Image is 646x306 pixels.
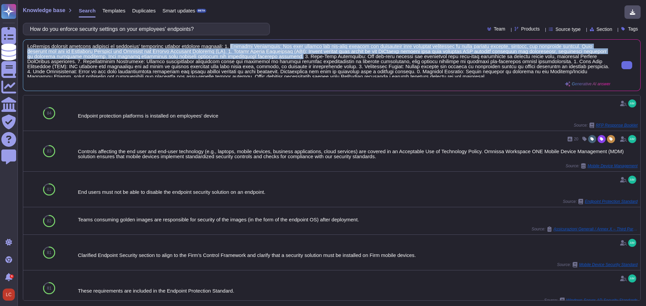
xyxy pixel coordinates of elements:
span: Section [597,27,612,32]
span: LoRemips dolorsit ametcons adipisci el seddoeius' temporinc utlabor etdolore magnaali: 1. Enimadm... [27,44,610,77]
span: Knowledge base [23,8,65,13]
img: user [628,135,636,143]
div: Endpoint protection platforms is installed on employees' device [78,113,638,118]
span: 81 [47,286,51,290]
span: Source type [555,27,581,32]
span: Assicurazioni Generali / Annex X – Third Parties Security Exhibits [PERSON_NAME] v1.1 (2) [553,227,638,231]
span: Source: [574,123,638,128]
span: Source: [532,226,638,232]
img: user [628,274,636,282]
img: user [3,289,15,301]
span: Smart updates [163,8,195,13]
input: Search a question or template... [27,23,263,35]
div: BETA [196,9,206,13]
div: 5 [10,274,14,278]
div: End users must not be able to disable the endpoint security solution on an endpoint. [78,189,638,194]
span: Products [521,27,540,31]
div: Controls affecting the end user and end-user technology (e.g., laptops, mobile devices, business ... [78,149,638,159]
span: 81 [47,251,51,255]
span: Mobile Device Management [587,164,638,168]
div: Teams consuming golden images are responsible for security of the images (in the form of the endp... [78,217,638,222]
span: Tags [628,27,638,31]
img: user [628,99,636,107]
span: Source: [566,163,638,169]
span: Source: [557,262,638,267]
span: 84 [47,111,51,115]
span: Mobile Device Security Standard [579,263,638,267]
img: user [628,176,636,184]
button: user [1,287,20,302]
span: Endpoint Protection Standard [585,200,638,204]
span: 82 [47,219,51,223]
span: RFP Response Booklet [596,123,638,127]
span: Duplicates [132,8,156,13]
span: Source: [563,199,638,204]
span: 20 [574,137,578,141]
span: Templates [102,8,125,13]
span: Windows Server-AD Security Standards [566,298,638,302]
span: 82 [47,187,51,191]
div: These requirements are included in the Endpoint Protection Standard. [78,288,638,293]
div: Clarified Endpoint Security section to align to the Firm’s Control Framework and clarify that a s... [78,253,638,258]
span: Team [494,27,505,31]
span: Search [79,8,96,13]
span: 83 [47,149,51,153]
span: Generative AI answer [572,82,610,86]
img: user [628,239,636,247]
span: Source: [544,298,638,303]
